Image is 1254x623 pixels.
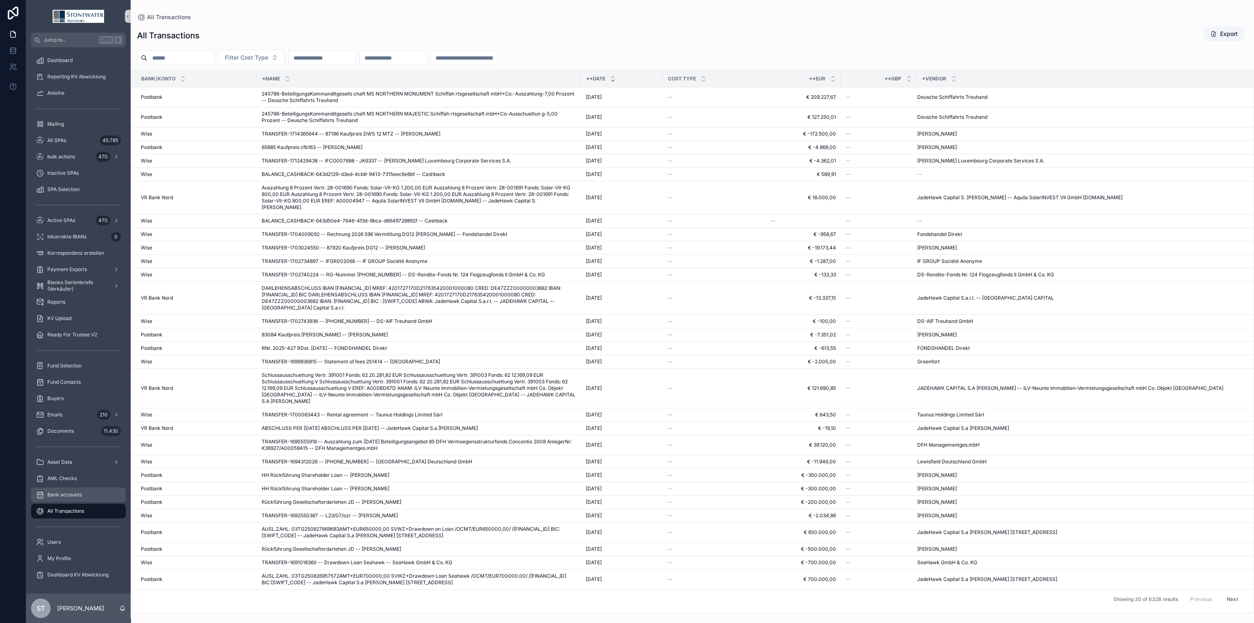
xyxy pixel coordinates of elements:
[141,144,252,151] a: Postbank
[586,332,658,338] a: [DATE]
[667,332,672,338] span: --
[917,271,1054,278] span: DS-Rendite-Fonds Nr. 124 Flogzeugfonds II GmbH & Co. KG
[846,158,912,164] a: --
[771,94,836,100] a: € 209.227,67
[47,170,79,176] span: Inactive SPAs
[846,245,912,251] a: --
[846,194,912,201] a: --
[53,10,104,23] img: App logo
[262,185,576,211] span: Auszahlung 8 Prozent Vertr. 28-001690 Fonds: Solar-VII-KG 1.200,00 EUR Auszahlung 8 Prozent Vertr...
[141,194,252,201] a: VR Bank Nord
[586,171,602,178] span: [DATE]
[141,171,152,178] span: Wise
[846,245,851,251] span: --
[917,258,1243,265] a: IF GROUP Société Anonyme
[141,245,152,251] span: Wise
[917,218,1243,224] a: --
[141,258,152,265] span: Wise
[31,182,126,197] a: SPA Selection
[667,332,761,338] a: --
[31,295,126,309] a: Reports
[846,318,851,325] span: --
[667,245,761,251] a: --
[771,114,836,120] a: € 127.250,01
[586,318,658,325] a: [DATE]
[917,114,1243,120] a: Deusche Schiffahrts Treuhand
[771,318,836,325] a: € -100,00
[667,231,672,238] span: --
[846,318,912,325] a: --
[846,218,912,224] a: --
[262,91,576,104] a: 245786-BeteiligungsKommanditgesells chaft MS NORTHERN MONUMENT Schiffah rtsgesellschaft mbH+Co.-A...
[917,194,1123,201] span: JadeHawk Capital S. [PERSON_NAME] -- Aquila SolarINVEST VII GmbH [DOMAIN_NAME]
[846,271,912,278] a: --
[917,231,962,238] span: Fondshandel Direkt
[141,358,152,365] span: Wise
[771,295,836,301] span: € -13.337,15
[667,194,761,201] a: --
[771,271,836,278] a: € -133,33
[667,171,761,178] a: --
[586,94,658,100] a: [DATE]
[262,258,576,265] a: TRANSFER-1702734897 -- IFGR002066 -- IF GROUP Société Anonyme
[141,158,252,164] a: Wise
[141,245,252,251] a: Wise
[262,144,576,151] a: 65885 Kaufpreis cfb163 -- [PERSON_NAME]
[586,258,658,265] a: [DATE]
[917,114,987,120] span: Deusche Schiffahrts Treuhand
[667,218,761,224] a: --
[667,295,761,301] a: --
[141,332,252,338] a: Postbank
[586,94,602,100] span: [DATE]
[141,144,162,151] span: Postbank
[846,144,851,151] span: --
[586,318,602,325] span: [DATE]
[141,295,252,301] a: VR Bank Nord
[771,158,836,164] a: € -4.362,01
[846,358,851,365] span: --
[667,171,672,178] span: --
[262,171,576,178] a: BALANCE_CASHBACK-643d2129-d3ed-4cb8-9413-7315eec6e6bf -- Cashback
[846,295,912,301] a: --
[262,218,448,224] span: BALANCE_CASHBACK-643d50e4-7646-4f3d-9bca-d6649728892f -- Cashback
[141,332,162,338] span: Postbank
[262,258,427,265] span: TRANSFER-1702734897 -- IFGR002066 -- IF GROUP Société Anonyme
[917,94,987,100] span: Deusche Schiffahrts Treuhand
[31,149,126,164] a: bulk actions470
[917,295,1054,301] span: JadeHawk Capital S.a.r.l. -- [GEOGRAPHIC_DATA] CAPITAL
[846,94,851,100] span: --
[771,218,836,224] a: --
[771,218,776,224] span: --
[846,171,851,178] span: --
[47,279,107,292] span: Blanko Serienbriefe (Verkäufer)
[917,318,973,325] span: DS-AIF Treuhand GmbH
[47,266,87,273] span: Payment Exports
[586,218,658,224] a: [DATE]
[846,332,851,338] span: --
[262,111,576,124] a: 245786-BeteiligungsKommanditgesells chaft MS NORTHERN MAJESTIC Schiffah rtsgesellschaft mbH+Co-Au...
[262,332,388,338] span: 83084 Kaufpreis [PERSON_NAME] -- [PERSON_NAME]
[47,121,64,127] span: Mailing
[262,285,576,311] span: DARLEHENSABSCHLUSS IBAN [FINANCIAL_ID] MREF: 4201727170D217635420001000080 CRED: DE47ZZZ000000036...
[31,375,126,389] a: Fund Contacts
[141,295,173,301] span: VR Bank Nord
[771,258,836,265] span: € -1.287,00
[137,13,191,21] a: All Transactions
[262,245,425,251] span: TRANSFER-1703024550 -- 87920 Kaufpreis DG12 -- [PERSON_NAME]
[586,358,602,365] span: [DATE]
[586,218,602,224] span: [DATE]
[917,358,940,365] span: Greenfort
[586,358,658,365] a: [DATE]
[262,372,576,405] a: Schlussausschuettung Vertr. 391001 Fonds: 62 20.281,82 EUR Schlussausschuettung Vertr. 391003 Fon...
[115,37,122,43] span: K
[917,131,1243,137] a: [PERSON_NAME]
[771,144,836,151] span: € -4.968,00
[917,144,957,151] span: [PERSON_NAME]
[141,131,152,137] span: Wise
[667,194,672,201] span: --
[667,144,761,151] a: --
[771,358,836,365] span: € -2.005,00
[917,194,1243,201] a: JadeHawk Capital S. [PERSON_NAME] -- Aquila SolarINVEST VII GmbH [DOMAIN_NAME]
